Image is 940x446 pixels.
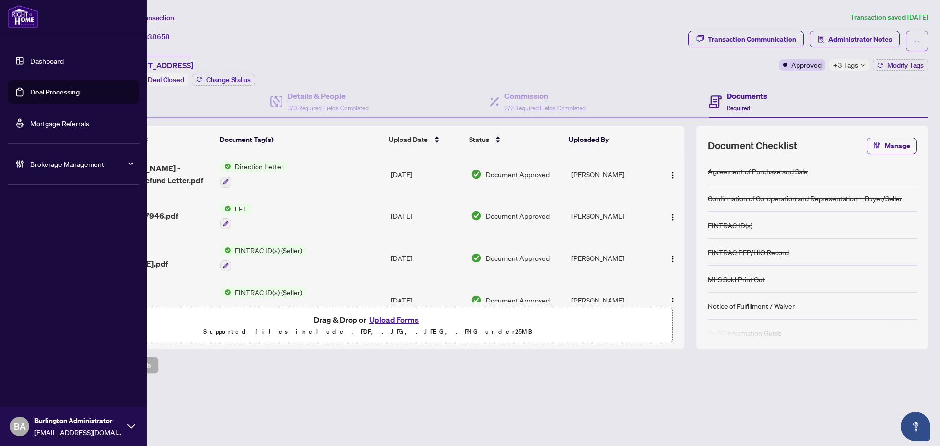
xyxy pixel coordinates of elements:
[873,59,928,71] button: Modify Tags
[669,213,677,221] img: Logo
[901,412,930,441] button: Open asap
[708,166,808,177] div: Agreement of Purchase and Sale
[504,104,586,112] span: 2/2 Required Fields Completed
[220,161,287,188] button: Status IconDirection Letter
[669,171,677,179] img: Logo
[471,295,482,305] img: Document Status
[708,274,765,284] div: MLS Sold Print Out
[727,90,767,102] h4: Documents
[220,287,306,313] button: Status IconFINTRAC ID(s) (Seller)
[34,415,122,426] span: Burlington Administrator
[486,295,550,305] span: Document Approved
[206,76,251,83] span: Change Status
[727,104,750,112] span: Required
[69,326,666,338] p: Supported files include .PDF, .JPG, .JPEG, .PNG under 25 MB
[850,12,928,23] article: Transaction saved [DATE]
[669,297,677,305] img: Logo
[231,161,287,172] span: Direction Letter
[34,427,122,438] span: [EMAIL_ADDRESS][DOMAIN_NAME]
[665,208,681,224] button: Logo
[314,313,422,326] span: Drag & Drop or
[90,246,212,270] span: 10-FINTRAC-[PERSON_NAME].pdf
[122,13,174,22] span: View Transaction
[30,56,64,65] a: Dashboard
[867,138,916,154] button: Manage
[665,166,681,182] button: Logo
[192,74,255,86] button: Change Status
[220,161,231,172] img: Status Icon
[14,420,26,433] span: BA
[791,59,822,70] span: Approved
[287,90,369,102] h4: Details & People
[231,245,306,256] span: FINTRAC ID(s) (Seller)
[486,211,550,221] span: Document Approved
[387,153,467,195] td: [DATE]
[828,31,892,47] span: Administrator Notes
[688,31,804,47] button: Transaction Communication
[30,119,89,128] a: Mortgage Referrals
[385,126,465,153] th: Upload Date
[465,126,565,153] th: Status
[471,253,482,263] img: Document Status
[86,126,216,153] th: (25) File Name
[220,245,306,271] button: Status IconFINTRAC ID(s) (Seller)
[220,245,231,256] img: Status Icon
[469,134,489,145] span: Status
[818,36,824,43] span: solution
[708,139,797,153] span: Document Checklist
[8,5,38,28] img: logo
[366,313,422,326] button: Upload Forms
[90,288,212,312] span: 10-FINTRAC-[PERSON_NAME].pdf
[387,279,467,321] td: [DATE]
[708,193,902,204] div: Confirmation of Co-operation and Representation—Buyer/Seller
[216,126,385,153] th: Document Tag(s)
[231,203,251,214] span: EFT
[148,75,184,84] span: Deal Closed
[387,195,467,237] td: [DATE]
[30,159,132,169] span: Brokerage Management
[914,38,920,45] span: ellipsis
[63,307,672,344] span: Drag & Drop orUpload FormsSupported files include .PDF, .JPG, .JPEG, .PNG under25MB
[887,62,924,69] span: Modify Tags
[669,255,677,263] img: Logo
[885,138,910,154] span: Manage
[471,211,482,221] img: Document Status
[708,301,795,311] div: Notice of Fulfillment / Waiver
[860,63,865,68] span: down
[220,287,231,298] img: Status Icon
[231,287,306,298] span: FINTRAC ID(s) (Seller)
[387,237,467,279] td: [DATE]
[833,59,858,70] span: +3 Tags
[810,31,900,47] button: Administrator Notes
[471,169,482,180] img: Document Status
[708,220,752,231] div: FINTRAC ID(s)
[708,31,796,47] div: Transaction Communication
[665,292,681,308] button: Logo
[665,250,681,266] button: Logo
[567,279,656,321] td: [PERSON_NAME]
[486,253,550,263] span: Document Approved
[90,163,212,186] span: Let to [PERSON_NAME] - Commission - Refund Letter.pdf
[504,90,586,102] h4: Commission
[220,203,231,214] img: Status Icon
[486,169,550,180] span: Document Approved
[287,104,369,112] span: 3/3 Required Fields Completed
[121,73,188,86] div: Status:
[148,32,170,41] span: 38658
[567,195,656,237] td: [PERSON_NAME]
[567,153,656,195] td: [PERSON_NAME]
[389,134,428,145] span: Upload Date
[565,126,653,153] th: Uploaded By
[30,88,80,96] a: Deal Processing
[121,59,193,71] span: [STREET_ADDRESS]
[708,247,789,258] div: FINTRAC PEP/HIO Record
[220,203,251,230] button: Status IconEFT
[567,237,656,279] td: [PERSON_NAME]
